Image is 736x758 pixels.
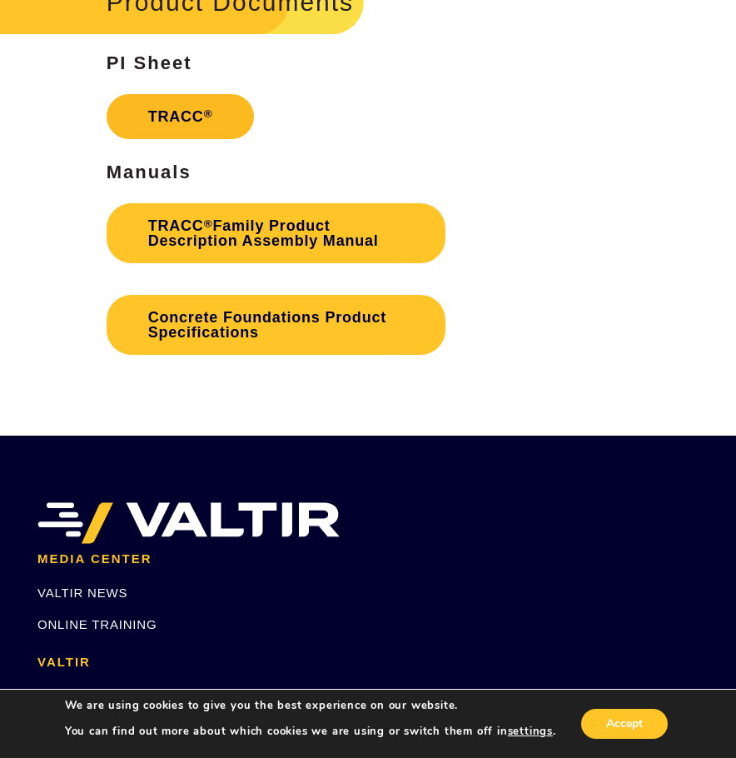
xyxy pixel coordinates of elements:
a: ONLINE TRAINING [37,617,157,631]
a: TRACC® [107,94,255,139]
button: Accept [581,709,668,739]
strong: PI Sheet [107,52,192,73]
sup: ® [204,107,213,120]
h2: VALTIR [37,656,699,670]
img: VALTIR [37,502,340,544]
button: settings [508,724,553,739]
a: TRACC®Family Product Description Assembly Manual [107,203,446,263]
strong: Manuals [107,162,191,182]
sup: ® [204,217,213,230]
a: VALTIR NEWS [37,586,127,600]
h2: MEDIA CENTER [37,552,699,566]
p: You can find out more about which cookies we are using or switch them off in . [65,724,556,739]
a: Concrete Foundations Product Specifications [107,295,446,355]
p: We are using cookies to give you the best experience on our website. [65,698,556,713]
